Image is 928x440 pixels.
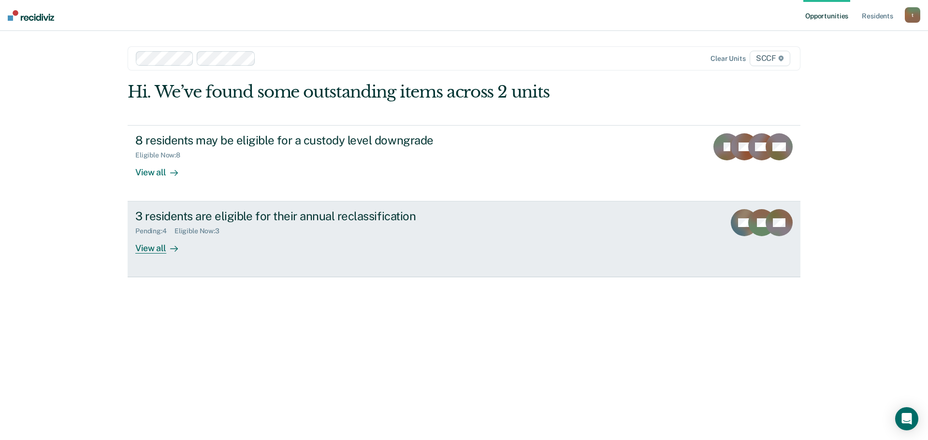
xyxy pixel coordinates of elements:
div: 3 residents are eligible for their annual reclassification [135,209,475,223]
div: View all [135,159,189,178]
div: View all [135,235,189,254]
a: 8 residents may be eligible for a custody level downgradeEligible Now:8View all [128,125,800,201]
div: Clear units [710,55,746,63]
div: Pending : 4 [135,227,174,235]
div: Eligible Now : 8 [135,151,188,159]
div: 8 residents may be eligible for a custody level downgrade [135,133,475,147]
div: Open Intercom Messenger [895,407,918,430]
div: Hi. We’ve found some outstanding items across 2 units [128,82,666,102]
a: 3 residents are eligible for their annual reclassificationPending:4Eligible Now:3View all [128,201,800,277]
img: Recidiviz [8,10,54,21]
div: Eligible Now : 3 [174,227,227,235]
button: t [905,7,920,23]
span: SCCF [750,51,790,66]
